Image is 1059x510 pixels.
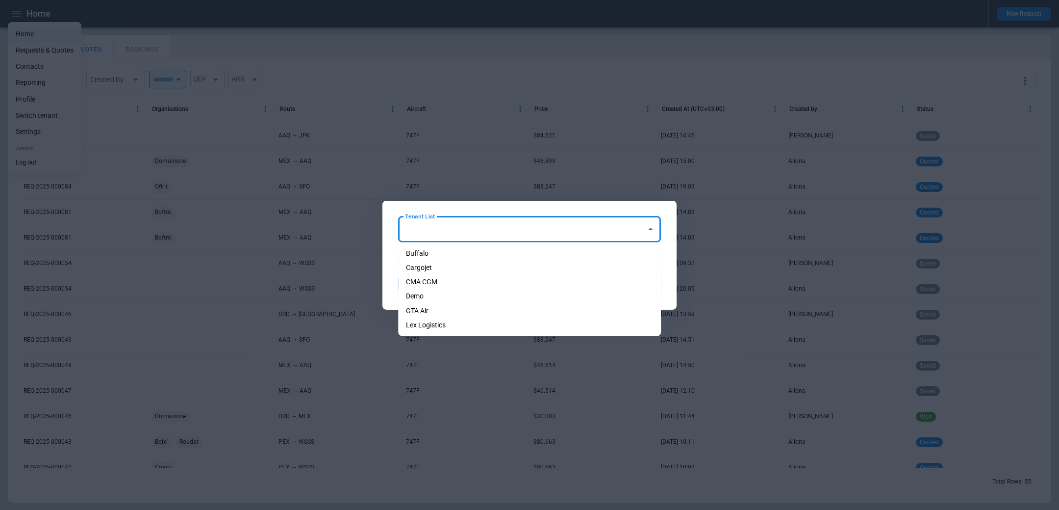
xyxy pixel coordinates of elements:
[398,303,661,318] li: GTA Air
[398,318,661,332] li: Lex Logistics
[398,275,661,289] li: CMA CGM
[398,289,661,303] li: Demo
[644,222,657,236] button: Close
[398,246,661,261] li: Buffalo
[405,212,435,220] label: Tenant List
[398,261,661,275] li: Cargojet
